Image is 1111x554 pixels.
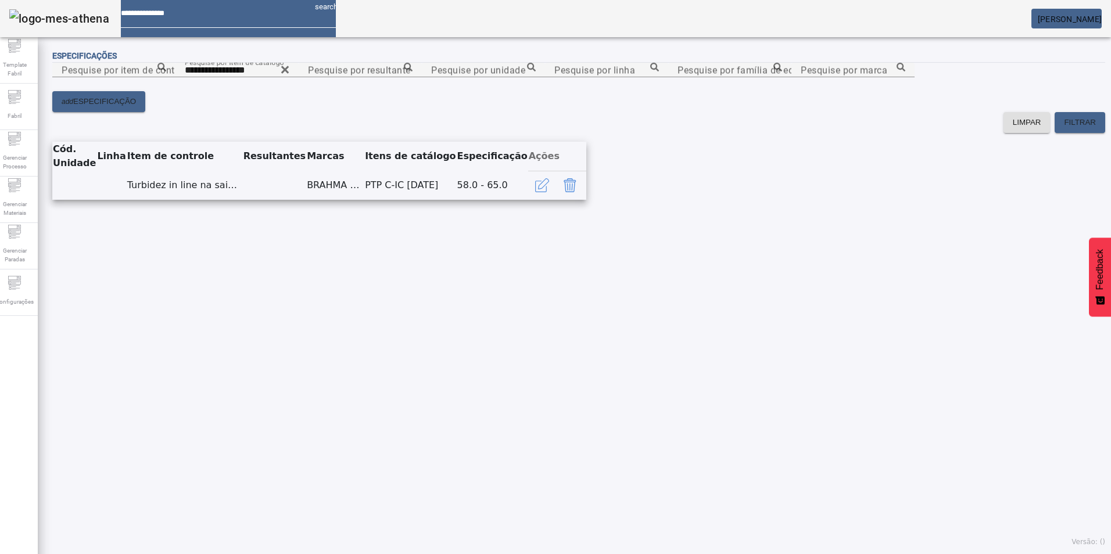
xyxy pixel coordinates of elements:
[243,142,306,171] th: Resultantes
[1013,117,1041,128] span: LIMPAR
[127,171,243,200] td: Turbidez in line na saida da centrifuga
[556,171,584,199] button: Delete
[678,64,841,75] mat-label: Pesquise por família de equipamento
[1004,112,1051,133] button: LIMPAR
[1071,538,1105,546] span: Versão: ()
[431,64,525,75] mat-label: Pesquise por unidade
[52,51,117,60] span: Especificações
[308,63,413,77] input: Number
[308,64,411,75] mat-label: Pesquise por resultante
[1038,15,1102,24] span: [PERSON_NAME]
[554,64,635,75] mat-label: Pesquise por linha
[4,108,25,124] span: Fabril
[62,63,166,77] input: Number
[457,171,528,200] td: 58.0 - 65.0
[127,142,243,171] th: Item de controle
[52,91,145,112] button: addESPECIFICAÇÃO
[185,58,284,66] mat-label: Pesquise por item de catálogo
[306,142,364,171] th: Marcas
[1089,238,1111,316] button: Feedback - Mostrar pesquisa
[1064,117,1096,128] span: FILTRAR
[801,64,887,75] mat-label: Pesquise por marca
[801,63,905,77] input: Number
[52,142,96,171] th: Cód. Unidade
[364,171,456,200] td: PTP C-IC [DATE]
[528,142,586,171] th: Ações
[1095,249,1105,290] span: Feedback
[1055,112,1105,133] button: FILTRAR
[62,64,191,75] mat-label: Pesquise por item de controle
[364,142,456,171] th: Itens de catálogo
[431,63,536,77] input: Number
[554,63,659,77] input: Number
[306,171,364,200] td: BRAHMA DUPLO MALTE TRIGO
[678,63,782,77] input: Number
[96,142,126,171] th: Linha
[73,96,136,107] span: ESPECIFICAÇÃO
[457,142,528,171] th: Especificação
[185,63,289,77] input: Number
[9,9,109,28] img: logo-mes-athena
